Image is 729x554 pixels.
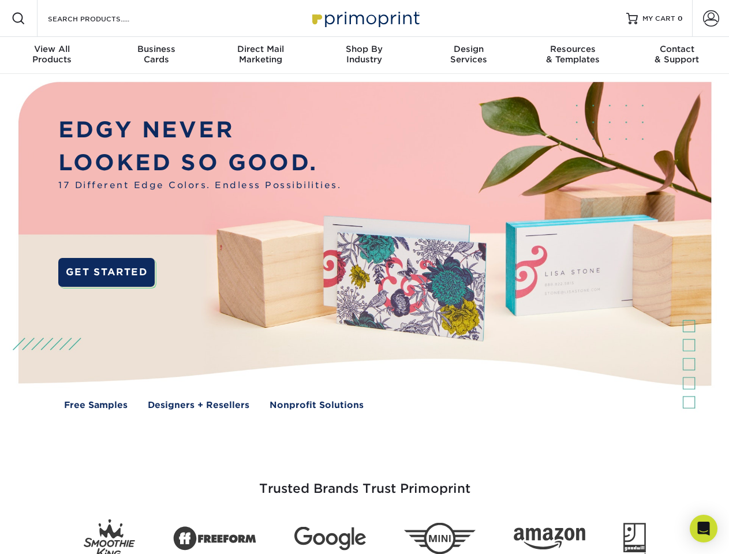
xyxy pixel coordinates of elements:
div: Services [417,44,521,65]
h3: Trusted Brands Trust Primoprint [27,454,702,510]
a: GET STARTED [58,258,155,287]
span: Shop By [312,44,416,54]
span: Direct Mail [208,44,312,54]
img: Google [294,527,366,551]
span: Contact [625,44,729,54]
p: LOOKED SO GOOD. [58,147,341,179]
a: Contact& Support [625,37,729,74]
div: & Support [625,44,729,65]
p: EDGY NEVER [58,114,341,147]
span: Design [417,44,521,54]
div: Open Intercom Messenger [690,515,717,542]
a: Shop ByIndustry [312,37,416,74]
span: MY CART [642,14,675,24]
a: Designers + Resellers [148,399,249,412]
img: Goodwill [623,523,646,554]
a: DesignServices [417,37,521,74]
a: Nonprofit Solutions [270,399,364,412]
div: Cards [104,44,208,65]
img: Primoprint [307,6,423,31]
span: 0 [678,14,683,23]
a: Free Samples [64,399,128,412]
div: & Templates [521,44,625,65]
div: Marketing [208,44,312,65]
span: 17 Different Edge Colors. Endless Possibilities. [58,179,341,192]
img: Amazon [514,528,585,550]
a: Direct MailMarketing [208,37,312,74]
div: Industry [312,44,416,65]
a: BusinessCards [104,37,208,74]
span: Business [104,44,208,54]
span: Resources [521,44,625,54]
a: Resources& Templates [521,37,625,74]
input: SEARCH PRODUCTS..... [47,12,159,25]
